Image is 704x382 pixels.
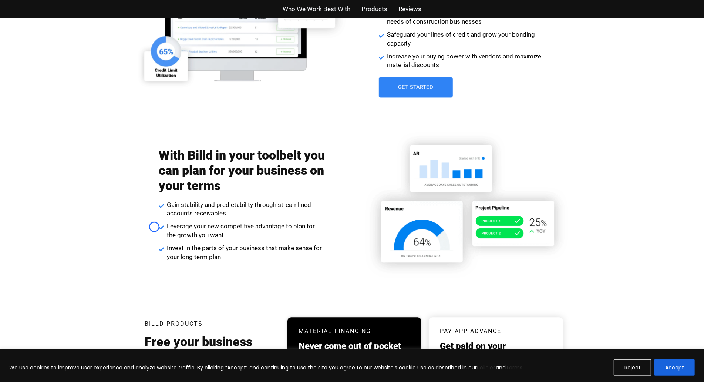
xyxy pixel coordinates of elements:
span: Gain stability and predictability through streamlined accounts receivables [165,201,326,218]
a: Get Started [379,77,453,97]
h3: Never come out of pocket to pay for materials [299,342,410,359]
a: Reviews [398,4,421,14]
h2: With Billd in your toolbelt you can plan for your business on your terms [159,148,325,193]
span: Get Started [398,84,433,90]
a: Who We Work Best With [283,4,350,14]
span: Safeguard your lines of credit and grow your bonding capacity [385,30,545,48]
span: Invest in the parts of your business that make sense for your long term plan [165,244,326,262]
button: Accept [654,359,695,376]
span: Increase your buying power with vendors and maximize material discounts [385,52,545,70]
p: We use cookies to improve user experience and analyze website traffic. By clicking “Accept” and c... [9,363,523,372]
h3: Get paid on your terms [440,342,552,359]
button: Reject [614,359,651,376]
a: Products [361,4,387,14]
span: Leverage your new competitive advantage to plan for the growth you want [165,222,326,240]
h3: Billd Products [145,321,203,327]
a: Terms [506,364,522,371]
h3: Material Financing [299,328,410,334]
a: Policies [477,364,496,371]
h3: pay app advance [440,328,552,334]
